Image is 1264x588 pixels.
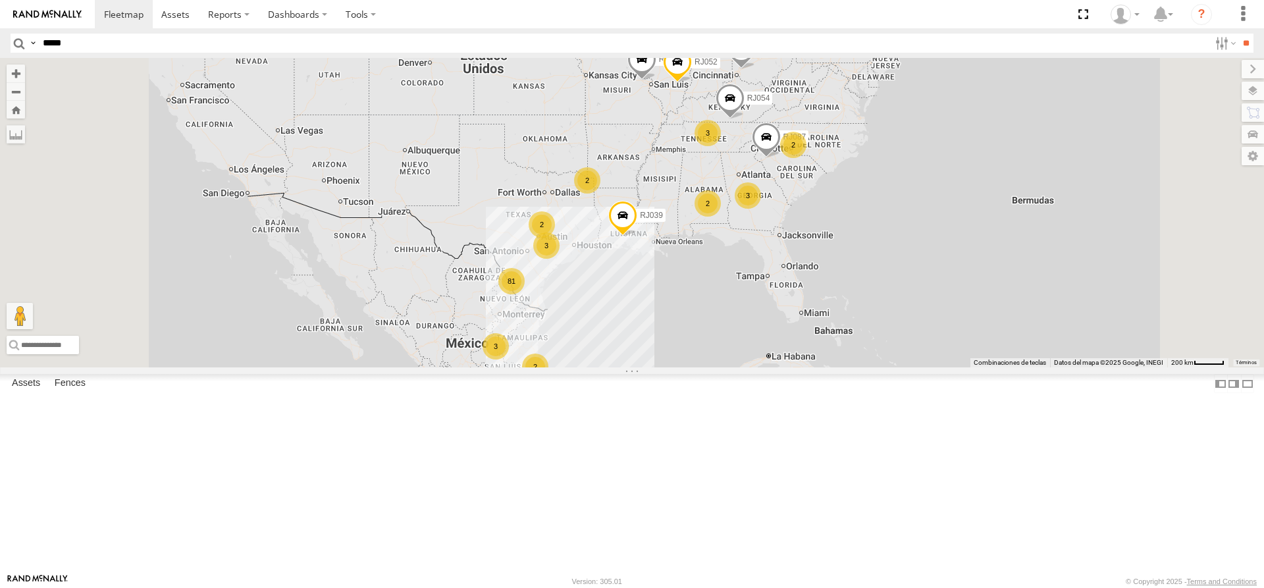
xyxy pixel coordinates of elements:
div: 2 [522,354,548,380]
div: 2 [574,167,600,194]
label: Dock Summary Table to the Left [1214,374,1227,393]
button: Combinaciones de teclas [974,358,1046,367]
label: Measure [7,125,25,144]
div: 3 [695,120,721,146]
label: Search Query [28,34,38,53]
button: Zoom Home [7,101,25,119]
span: RJ052 [695,58,718,67]
a: Términos [1236,360,1257,365]
div: 81 [498,268,525,294]
span: Datos del mapa ©2025 Google, INEGI [1054,359,1163,366]
img: rand-logo.svg [13,10,82,19]
div: Version: 305.01 [572,577,622,585]
span: RJ054 [747,94,770,103]
button: Zoom out [7,82,25,101]
a: Terms and Conditions [1187,577,1257,585]
label: Map Settings [1242,147,1264,165]
label: Fences [48,375,92,393]
div: 3 [483,333,509,360]
label: Assets [5,375,47,393]
div: 2 [780,132,806,158]
div: © Copyright 2025 - [1126,577,1257,585]
button: Zoom in [7,65,25,82]
label: Dock Summary Table to the Right [1227,374,1240,393]
span: RJ009 [659,55,682,64]
div: 2 [529,211,555,238]
div: 2 [695,190,721,217]
div: 3 [735,182,761,209]
i: ? [1191,4,1212,25]
label: Search Filter Options [1210,34,1238,53]
div: Josue Jimenez [1106,5,1144,24]
button: Arrastra al hombrecito al mapa para abrir Street View [7,303,33,329]
span: RJ039 [640,211,663,221]
span: 200 km [1171,359,1194,366]
button: Escala del mapa: 200 km por 43 píxeles [1167,358,1228,367]
a: Visit our Website [7,575,68,588]
label: Hide Summary Table [1241,374,1254,393]
div: 3 [533,232,560,259]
